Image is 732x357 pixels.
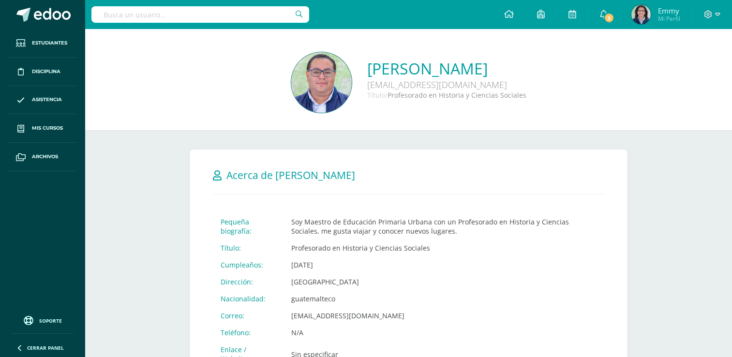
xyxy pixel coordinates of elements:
a: Archivos [8,143,77,171]
td: Correo: [213,307,284,324]
td: Título: [213,239,284,256]
td: Teléfono: [213,324,284,341]
span: Acerca de [PERSON_NAME] [226,168,355,182]
td: [GEOGRAPHIC_DATA] [284,273,604,290]
a: [PERSON_NAME] [367,58,526,79]
span: Archivos [32,153,58,161]
span: Soporte [39,317,62,324]
div: [EMAIL_ADDRESS][DOMAIN_NAME] [367,79,526,90]
td: Cumpleaños: [213,256,284,273]
a: Soporte [12,313,74,327]
img: 3e8b61349d30fdbbb2af608d479c7327.png [291,52,352,113]
a: Asistencia [8,86,77,115]
input: Busca un usuario... [91,6,309,23]
span: Emmy [658,6,680,15]
img: 929bedaf265c699706e21c4c0cba74d6.png [631,5,651,24]
span: Estudiantes [32,39,67,47]
td: [EMAIL_ADDRESS][DOMAIN_NAME] [284,307,604,324]
td: Pequeña biografía: [213,213,284,239]
span: Título: [367,90,388,100]
td: Dirección: [213,273,284,290]
td: [DATE] [284,256,604,273]
span: Asistencia [32,96,62,104]
span: Cerrar panel [27,344,64,351]
td: Profesorado en Historia y Ciencias Sociales [284,239,604,256]
td: N/A [284,324,604,341]
td: Soy Maestro de Educación Primaria Urbana con un Profesorado en Historia y Ciencias Sociales, me g... [284,213,604,239]
span: Mi Perfil [658,15,680,23]
span: 3 [604,13,614,23]
td: Nacionalidad: [213,290,284,307]
a: Mis cursos [8,114,77,143]
td: guatemalteco [284,290,604,307]
a: Estudiantes [8,29,77,58]
span: Mis cursos [32,124,63,132]
span: Disciplina [32,68,60,75]
span: Profesorado en Historia y Ciencias Sociales [388,90,526,100]
a: Disciplina [8,58,77,86]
